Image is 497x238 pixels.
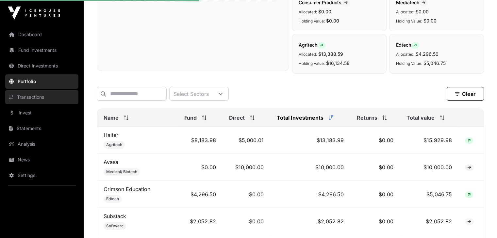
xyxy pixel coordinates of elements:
span: Holding Value: [299,19,325,23]
span: Allocated: [396,9,414,14]
a: Crimson Education [104,186,150,192]
td: $2,052.82 [270,208,350,235]
span: Agritech [299,42,325,48]
td: $15,929.98 [400,127,458,154]
span: $0.00 [318,9,331,14]
td: $5,000.01 [223,127,270,154]
span: $0.00 [326,18,339,23]
span: $13,388.59 [318,51,343,57]
td: $2,052.82 [178,208,223,235]
div: Select Sectors [170,87,213,100]
span: Allocated: [299,9,317,14]
a: Settings [5,168,78,183]
span: $0.00 [423,18,437,23]
td: $13,183.99 [270,127,350,154]
span: Holding Value: [396,61,422,66]
a: Statements [5,121,78,136]
span: Edtech [106,196,119,201]
span: Holding Value: [396,19,422,23]
span: Holding Value: [299,61,325,66]
a: Dashboard [5,27,78,42]
td: $10,000.00 [270,154,350,181]
span: Software [106,223,124,229]
iframe: Chat Widget [464,207,497,238]
span: $16,134.58 [326,60,350,66]
td: $4,296.50 [270,181,350,208]
td: $10,000.00 [223,154,270,181]
span: Medical/ Biotech [106,169,137,174]
span: Direct [229,114,245,122]
span: Fund [184,114,197,122]
a: Fund Investments [5,43,78,57]
td: $0.00 [178,154,223,181]
span: $0.00 [416,9,429,14]
span: Total value [406,114,435,122]
span: Edtech [396,42,419,48]
td: $4,296.50 [178,181,223,208]
td: $5,046.75 [400,181,458,208]
td: $0.00 [350,127,400,154]
span: Total Investments [277,114,323,122]
a: Substack [104,213,126,219]
a: Analysis [5,137,78,151]
td: $0.00 [350,154,400,181]
span: $5,046.75 [423,60,446,66]
button: Clear [447,87,484,101]
a: News [5,153,78,167]
td: $8,183.98 [178,127,223,154]
span: Agritech [106,142,122,147]
td: $0.00 [223,208,270,235]
a: Transactions [5,90,78,104]
span: $4,296.50 [416,51,439,57]
span: Allocated: [299,52,317,57]
a: Halter [104,132,118,138]
td: $0.00 [223,181,270,208]
span: Name [104,114,119,122]
img: Icehouse Ventures Logo [8,7,60,20]
td: $0.00 [350,181,400,208]
a: Avasa [104,159,118,165]
a: Invest [5,106,78,120]
a: Portfolio [5,74,78,89]
span: Allocated: [396,52,414,57]
td: $2,052.82 [400,208,458,235]
span: Returns [356,114,377,122]
td: $0.00 [350,208,400,235]
td: $10,000.00 [400,154,458,181]
a: Direct Investments [5,59,78,73]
